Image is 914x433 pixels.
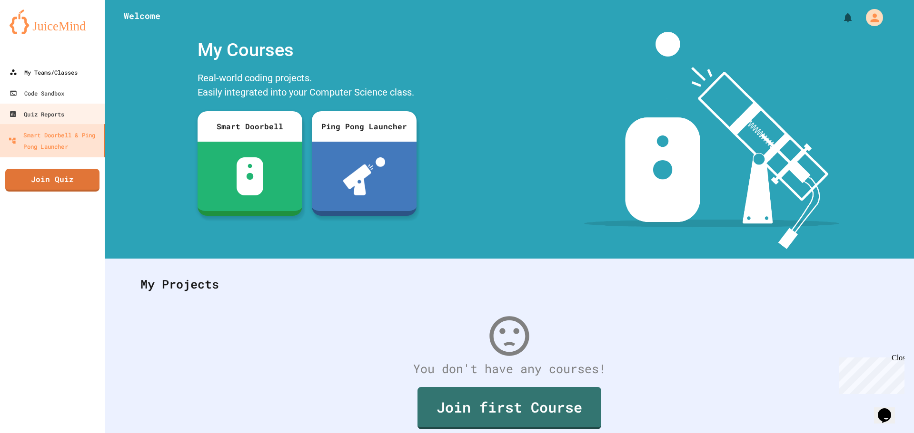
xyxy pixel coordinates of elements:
[835,354,904,394] iframe: chat widget
[193,68,421,104] div: Real-world coding projects. Easily integrated into your Computer Science class.
[856,7,885,29] div: My Account
[9,108,64,120] div: Quiz Reports
[5,169,99,192] a: Join Quiz
[131,360,888,378] div: You don't have any courses!
[10,10,95,34] img: logo-orange.svg
[237,157,264,195] img: sdb-white.svg
[312,111,417,142] div: Ping Pong Launcher
[198,111,302,142] div: Smart Doorbell
[4,4,66,60] div: Chat with us now!Close
[10,87,64,99] div: Code Sandbox
[193,32,421,68] div: My Courses
[417,387,601,429] a: Join first Course
[131,266,888,303] div: My Projects
[343,157,386,195] img: ppl-with-ball.png
[874,395,904,423] iframe: chat widget
[825,10,856,26] div: My Notifications
[10,67,78,78] div: My Teams/Classes
[9,129,100,152] div: Smart Doorbell & Ping Pong Launcher
[584,32,839,249] img: banner-image-my-projects.png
